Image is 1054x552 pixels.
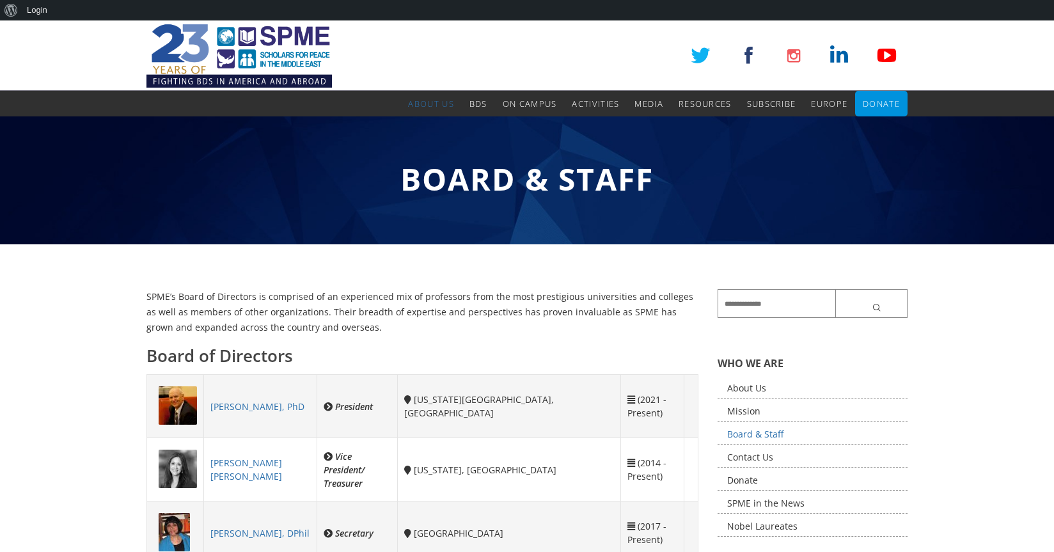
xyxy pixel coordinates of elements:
div: (2014 - Present) [627,456,677,483]
div: (2017 - Present) [627,519,677,546]
a: Activities [572,91,619,116]
a: Contact Us [718,448,908,468]
span: On Campus [503,98,557,109]
img: 1708486238.jpg [159,386,197,425]
a: Europe [811,91,847,116]
div: [GEOGRAPHIC_DATA] [404,526,614,540]
a: Donate [863,91,900,116]
a: SPME in the News [718,494,908,514]
span: BDS [469,98,487,109]
a: [PERSON_NAME] [PERSON_NAME] [210,457,282,482]
h3: Board of Directors [146,344,698,367]
a: Media [634,91,663,116]
a: Resources [679,91,732,116]
a: BDS [469,91,487,116]
a: Nobel Laureates [718,517,908,537]
div: President [324,400,391,413]
div: [US_STATE], [GEOGRAPHIC_DATA] [404,463,614,477]
a: About Us [408,91,453,116]
span: About Us [408,98,453,109]
img: 3582058061.jpeg [159,450,197,488]
a: On Campus [503,91,557,116]
span: Board & Staff [400,158,654,200]
span: Donate [863,98,900,109]
a: Donate [718,471,908,491]
a: Subscribe [747,91,796,116]
div: Secretary [324,526,391,540]
span: Subscribe [747,98,796,109]
a: Mission [718,402,908,422]
a: Board & Staff [718,425,908,445]
a: [PERSON_NAME], PhD [210,400,304,413]
span: Europe [811,98,847,109]
div: (2021 - Present) [627,393,677,420]
span: Resources [679,98,732,109]
div: [US_STATE][GEOGRAPHIC_DATA], [GEOGRAPHIC_DATA] [404,393,614,420]
p: SPME’s Board of Directors is comprised of an experienced mix of professors from the most prestigi... [146,289,698,335]
a: About Us [718,379,908,398]
span: Activities [572,98,619,109]
img: SPME [146,20,332,91]
img: 3347470104.jpg [159,513,190,551]
div: Vice President/ Treasurer [324,450,391,490]
a: [PERSON_NAME], DPhil [210,527,310,539]
span: Media [634,98,663,109]
h5: WHO WE ARE [718,356,908,370]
